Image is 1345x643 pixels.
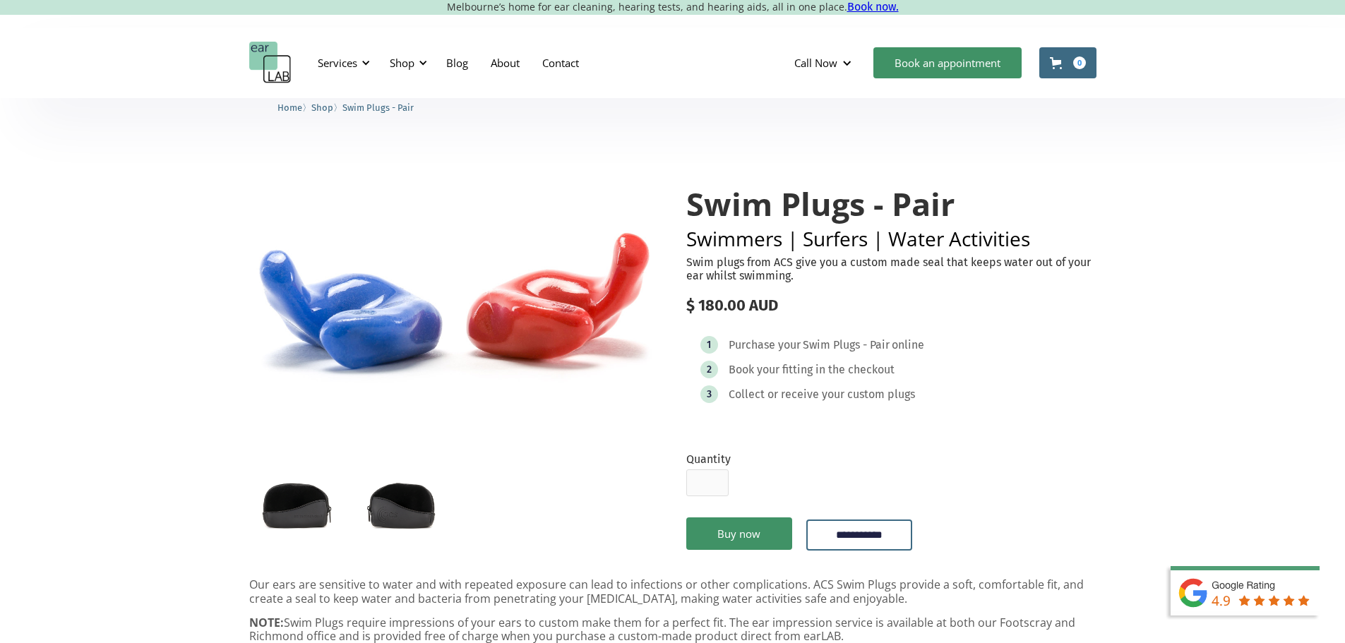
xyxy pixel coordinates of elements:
div: 0 [1073,56,1086,69]
h1: Swim Plugs - Pair [686,186,1096,222]
div: Shop [381,42,431,84]
p: Swim plugs from ACS give you a custom made seal that keeps water out of your ear whilst swimming. [686,256,1096,282]
a: Book an appointment [873,47,1022,78]
a: open lightbox [354,473,448,535]
a: open lightbox [249,158,659,430]
div: online [892,338,924,352]
li: 〉 [277,100,311,115]
h2: Swimmers | Surfers | Water Activities [686,229,1096,248]
div: Book your fitting in the checkout [729,363,895,377]
a: open lightbox [249,473,343,535]
a: Home [277,100,302,114]
p: Our ears are sensitive to water and with repeated exposure can lead to infections or other compli... [249,578,1096,605]
strong: NOTE: [249,615,284,630]
div: 3 [707,389,712,399]
div: Swim Plugs - Pair [803,338,890,352]
a: Blog [435,42,479,83]
a: Open cart [1039,47,1096,78]
a: Shop [311,100,333,114]
a: Swim Plugs - Pair [342,100,414,114]
li: 〉 [311,100,342,115]
div: Services [318,56,357,70]
a: home [249,42,292,84]
div: Collect or receive your custom plugs [729,387,915,402]
label: Quantity [686,452,731,466]
div: Shop [390,56,414,70]
img: Swim Plugs - Pair [249,158,659,430]
a: About [479,42,531,83]
a: Contact [531,42,590,83]
p: Swim Plugs require impressions of your ears to custom make them for a perfect fit. The ear impres... [249,616,1096,643]
div: Call Now [794,56,837,70]
div: $ 180.00 AUD [686,296,1096,315]
span: Home [277,102,302,113]
span: Shop [311,102,333,113]
div: 1 [707,339,711,350]
div: Purchase your [729,338,801,352]
a: Buy now [686,517,792,550]
span: Swim Plugs - Pair [342,102,414,113]
div: Call Now [783,42,866,84]
div: Services [309,42,374,84]
div: 2 [707,364,712,375]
